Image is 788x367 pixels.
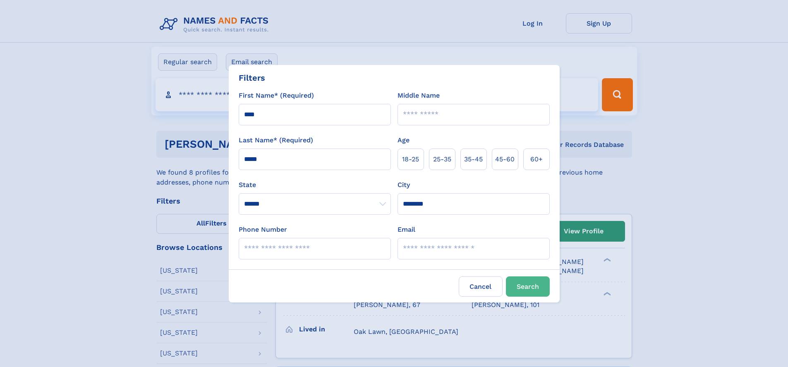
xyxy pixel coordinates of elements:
[239,72,265,84] div: Filters
[398,225,415,235] label: Email
[398,91,440,101] label: Middle Name
[398,180,410,190] label: City
[402,154,419,164] span: 18‑25
[239,91,314,101] label: First Name* (Required)
[239,225,287,235] label: Phone Number
[530,154,543,164] span: 60+
[506,276,550,297] button: Search
[239,180,391,190] label: State
[433,154,451,164] span: 25‑35
[398,135,410,145] label: Age
[464,154,483,164] span: 35‑45
[459,276,503,297] label: Cancel
[495,154,515,164] span: 45‑60
[239,135,313,145] label: Last Name* (Required)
